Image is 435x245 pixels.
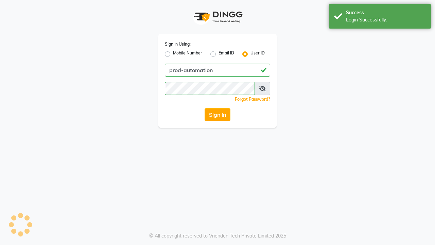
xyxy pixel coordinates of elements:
[205,108,230,121] button: Sign In
[235,97,270,102] a: Forgot Password?
[250,50,265,58] label: User ID
[165,82,255,95] input: Username
[346,16,426,23] div: Login Successfully.
[165,41,191,47] label: Sign In Using:
[219,50,234,58] label: Email ID
[173,50,202,58] label: Mobile Number
[346,9,426,16] div: Success
[190,7,245,27] img: logo1.svg
[165,64,270,77] input: Username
